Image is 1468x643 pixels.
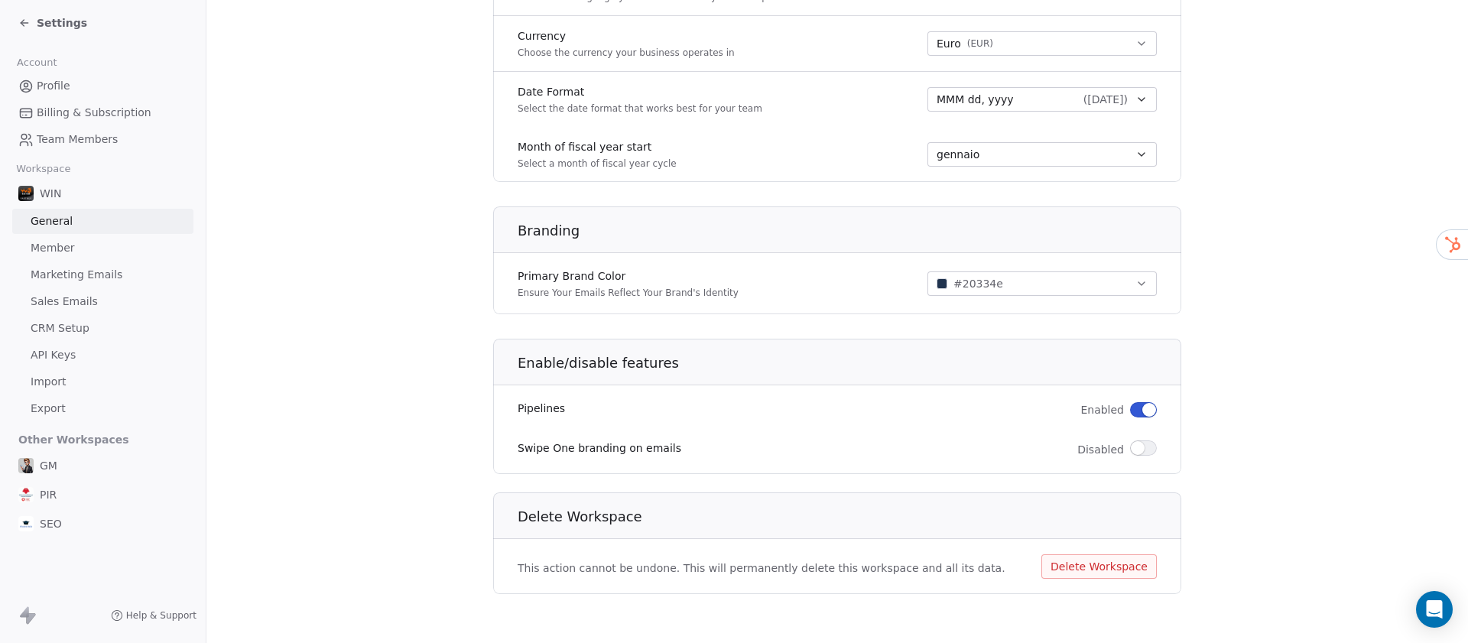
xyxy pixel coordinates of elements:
span: Billing & Subscription [37,105,151,121]
span: Marketing Emails [31,267,122,283]
span: General [31,213,73,229]
button: #20334e [927,271,1157,296]
h1: Delete Workspace [518,508,1182,526]
p: Select a month of fiscal year cycle [518,158,677,170]
a: Settings [18,15,87,31]
a: General [12,209,193,234]
span: Import [31,374,66,390]
p: Select the date format that works best for your team [518,102,762,115]
button: Delete Workspace [1041,554,1157,579]
div: Dominio: [DOMAIN_NAME] [40,40,171,52]
div: Dominio [80,90,117,100]
span: Profile [37,78,70,94]
img: consulente_stile_cartoon.jpg [18,458,34,473]
span: Team Members [37,132,118,148]
span: Sales Emails [31,294,98,310]
span: Export [31,401,66,417]
a: Sales Emails [12,289,193,314]
span: Enabled [1080,402,1124,417]
div: Open Intercom Messenger [1416,591,1453,628]
span: GM [40,458,57,473]
a: Billing & Subscription [12,100,193,125]
img: logo_bp_w3.png [18,186,34,201]
span: Workspace [10,158,77,180]
label: Pipelines [518,401,565,416]
p: Choose the currency your business operates in [518,47,735,59]
label: Swipe One branding on emails [518,440,681,456]
a: Marketing Emails [12,262,193,287]
a: Export [12,396,193,421]
a: Team Members [12,127,193,152]
span: API Keys [31,347,76,363]
span: gennaio [937,147,979,162]
span: #20334e [953,276,1003,292]
label: Month of fiscal year start [518,139,677,154]
span: CRM Setup [31,320,89,336]
span: ( EUR ) [967,37,993,50]
span: Settings [37,15,87,31]
span: Other Workspaces [12,427,135,452]
img: tab_keywords_by_traffic_grey.svg [154,89,166,101]
a: Member [12,235,193,261]
img: logo_orange.svg [24,24,37,37]
label: Currency [518,28,735,44]
a: CRM Setup [12,316,193,341]
span: Euro [937,36,961,52]
span: Member [31,240,75,256]
label: Primary Brand Color [518,268,739,284]
span: SEO [40,516,62,531]
div: v 4.0.25 [43,24,75,37]
img: tab_domain_overview_orange.svg [63,89,76,101]
img: website_grey.svg [24,40,37,52]
div: Keyword (traffico) [171,90,254,100]
span: This action cannot be undone. This will permanently delete this workspace and all its data. [518,560,1005,576]
span: Disabled [1077,442,1124,457]
a: Import [12,369,193,395]
p: Ensure Your Emails Reflect Your Brand's Identity [518,287,739,299]
a: Profile [12,73,193,99]
a: Help & Support [111,609,196,622]
img: logo%20piramis%20vodafone.jpg [18,487,34,502]
span: ( [DATE] ) [1083,92,1128,107]
button: Euro(EUR) [927,31,1157,56]
label: Date Format [518,84,762,99]
span: Account [10,51,63,74]
span: PIR [40,487,57,502]
a: API Keys [12,343,193,368]
h1: Branding [518,222,1182,240]
img: Icona%20StudioSEO_160x160.jpg [18,516,34,531]
h1: Enable/disable features [518,354,1182,372]
span: Help & Support [126,609,196,622]
span: MMM dd, yyyy [937,92,1014,107]
span: WIN [40,186,61,201]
